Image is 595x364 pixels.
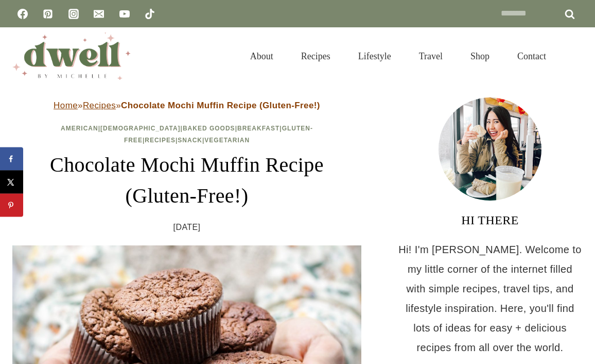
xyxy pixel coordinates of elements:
[397,211,583,229] h3: HI THERE
[61,125,313,144] span: | | | | | | |
[89,4,109,24] a: Email
[83,101,116,110] a: Recipes
[139,4,160,24] a: TikTok
[565,47,583,65] button: View Search Form
[173,220,201,235] time: [DATE]
[114,4,135,24] a: YouTube
[457,38,503,74] a: Shop
[145,137,176,144] a: Recipes
[121,101,320,110] strong: Chocolate Mochi Muffin Recipe (Gluten-Free!)
[54,101,78,110] a: Home
[236,38,560,74] nav: Primary Navigation
[503,38,560,74] a: Contact
[61,125,98,132] a: American
[38,4,58,24] a: Pinterest
[12,150,361,211] h1: Chocolate Mochi Muffin Recipe (Gluten-Free!)
[63,4,84,24] a: Instagram
[12,32,131,80] img: DWELL by michelle
[183,125,235,132] a: Baked Goods
[54,101,320,110] span: » »
[237,125,279,132] a: Breakfast
[397,240,583,357] p: Hi! I'm [PERSON_NAME]. Welcome to my little corner of the internet filled with simple recipes, tr...
[204,137,250,144] a: Vegetarian
[344,38,405,74] a: Lifestyle
[100,125,181,132] a: [DEMOGRAPHIC_DATA]
[236,38,287,74] a: About
[287,38,344,74] a: Recipes
[405,38,457,74] a: Travel
[178,137,202,144] a: Snack
[12,4,33,24] a: Facebook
